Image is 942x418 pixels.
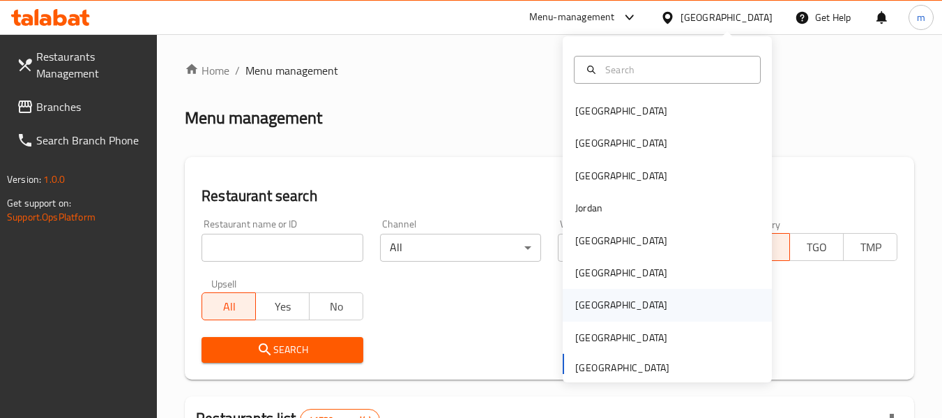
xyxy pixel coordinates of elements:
span: Search [213,341,351,359]
h2: Restaurant search [202,186,897,207]
div: All [558,234,719,262]
li: / [235,62,240,79]
button: TGO [789,233,844,261]
span: Version: [7,170,41,188]
a: Branches [6,90,158,124]
div: Menu-management [529,9,615,26]
input: Search [600,62,752,77]
button: Search [202,337,363,363]
button: No [309,292,363,320]
div: Jordan [575,200,602,216]
div: [GEOGRAPHIC_DATA] [575,330,667,345]
span: Search Branch Phone [36,132,146,149]
label: Upsell [211,278,237,288]
span: Yes [261,297,304,317]
div: [GEOGRAPHIC_DATA] [575,135,667,151]
nav: breadcrumb [185,62,914,79]
span: Get support on: [7,194,71,212]
span: No [315,297,358,317]
a: Support.OpsPlatform [7,208,96,226]
span: TMP [849,237,892,257]
div: All [380,234,541,262]
span: All [208,297,250,317]
button: Yes [255,292,310,320]
div: [GEOGRAPHIC_DATA] [575,233,667,248]
div: [GEOGRAPHIC_DATA] [575,168,667,184]
button: All [202,292,256,320]
div: [GEOGRAPHIC_DATA] [575,297,667,313]
input: Search for restaurant name or ID.. [202,234,363,262]
span: Branches [36,98,146,115]
span: TGO [796,237,838,257]
span: Restaurants Management [36,48,146,82]
span: Menu management [245,62,338,79]
a: Home [185,62,229,79]
span: 1.0.0 [43,170,65,188]
h2: Menu management [185,107,322,129]
button: TMP [843,233,897,261]
a: Search Branch Phone [6,124,158,157]
span: m [917,10,925,25]
div: [GEOGRAPHIC_DATA] [575,265,667,281]
label: Delivery [746,219,781,229]
div: [GEOGRAPHIC_DATA] [681,10,773,25]
a: Restaurants Management [6,40,158,90]
div: [GEOGRAPHIC_DATA] [575,103,667,119]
